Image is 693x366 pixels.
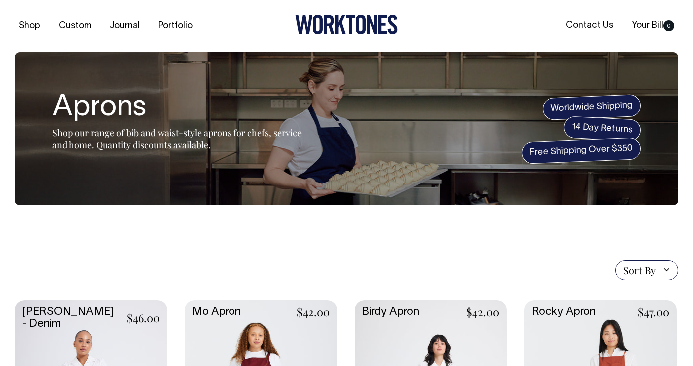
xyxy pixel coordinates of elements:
[52,127,302,151] span: Shop our range of bib and waist-style aprons for chefs, service and home. Quantity discounts avai...
[562,17,617,34] a: Contact Us
[154,18,197,34] a: Portfolio
[563,116,641,142] span: 14 Day Returns
[623,264,656,276] span: Sort By
[52,92,302,124] h1: Aprons
[106,18,144,34] a: Journal
[542,94,641,120] span: Worldwide Shipping
[55,18,95,34] a: Custom
[521,137,641,164] span: Free Shipping Over $350
[15,18,44,34] a: Shop
[663,20,674,31] span: 0
[628,17,678,34] a: Your Bill0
